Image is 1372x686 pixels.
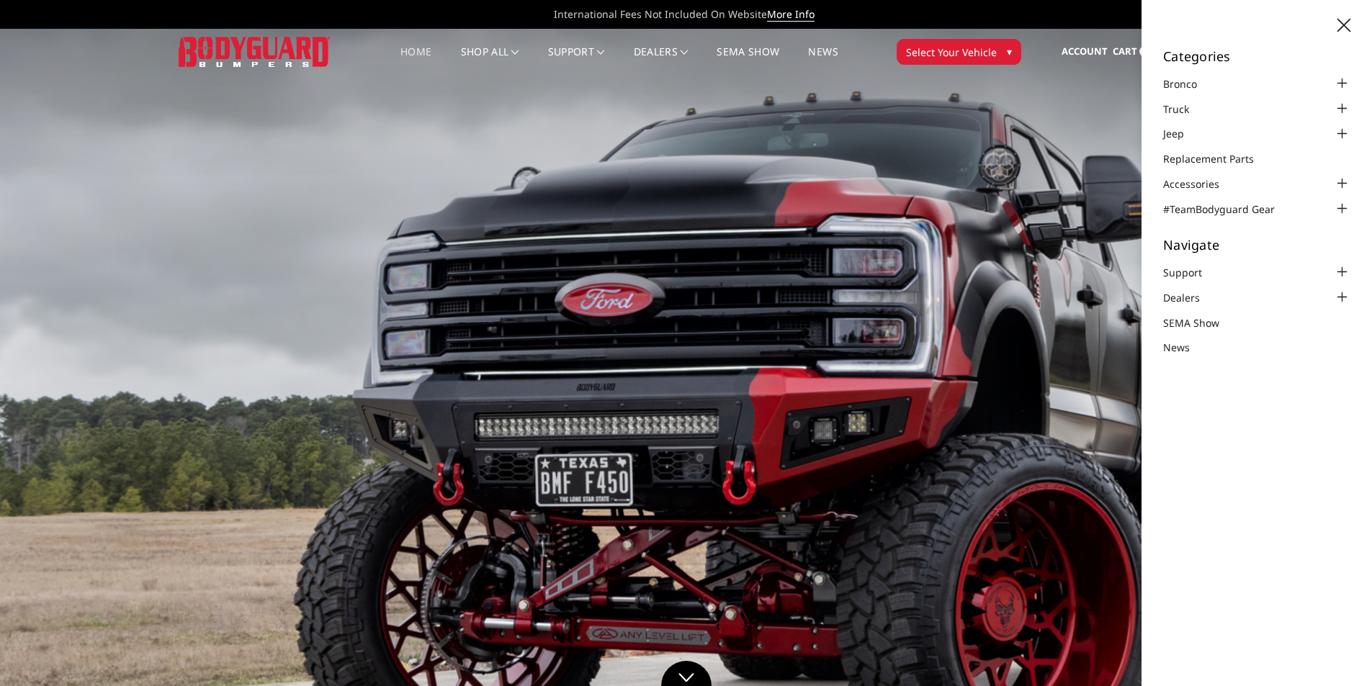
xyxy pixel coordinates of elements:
[634,47,689,75] a: Dealers
[1163,315,1237,330] a: SEMA Show
[1139,46,1150,57] span: 0
[1300,617,1372,686] iframe: Chat Widget
[1163,176,1237,191] a: Accessories
[179,37,330,66] img: BODYGUARD BUMPERS
[1163,265,1220,280] a: Support
[897,39,1021,65] button: Select Your Vehicle
[1062,32,1108,71] a: Account
[1163,126,1202,141] a: Jeep
[1163,151,1272,166] a: Replacement Parts
[1163,76,1215,91] a: Bronco
[906,45,997,60] span: Select Your Vehicle
[1163,50,1350,63] h5: Categories
[661,661,712,686] a: Click to Down
[808,47,838,75] a: News
[400,47,431,75] a: Home
[1062,45,1108,58] span: Account
[1113,32,1150,71] a: Cart 0
[461,47,519,75] a: shop all
[1163,101,1207,117] a: Truck
[767,7,815,22] a: More Info
[1007,44,1012,59] span: ▾
[1163,290,1218,305] a: Dealers
[717,47,779,75] a: SEMA Show
[1163,340,1208,355] a: News
[1163,202,1293,217] a: #TeamBodyguard Gear
[548,47,605,75] a: Support
[1113,45,1137,58] span: Cart
[1163,238,1350,251] h5: Navigate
